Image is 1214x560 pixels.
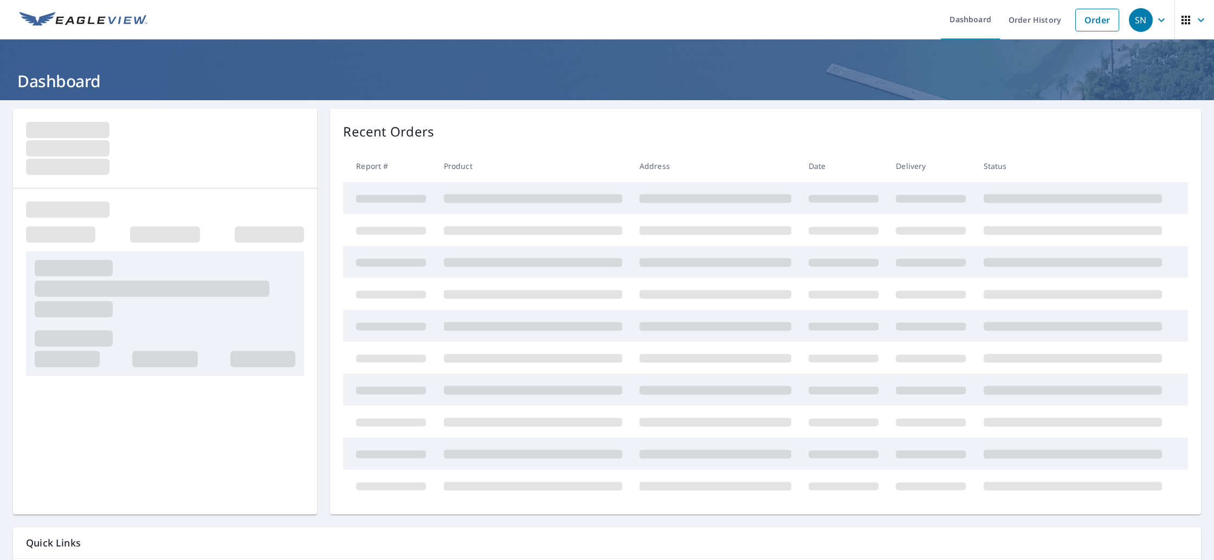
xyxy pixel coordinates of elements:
p: Quick Links [26,536,1188,550]
th: Status [975,150,1171,182]
h1: Dashboard [13,70,1201,92]
img: EV Logo [20,12,147,28]
th: Report # [343,150,435,182]
th: Date [800,150,887,182]
p: Recent Orders [343,122,434,141]
th: Product [435,150,631,182]
div: SN [1129,8,1153,32]
a: Order [1075,9,1119,31]
th: Delivery [887,150,974,182]
th: Address [631,150,800,182]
